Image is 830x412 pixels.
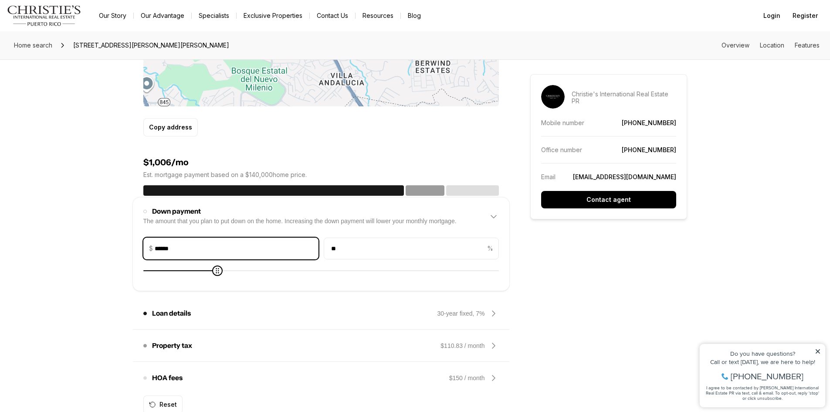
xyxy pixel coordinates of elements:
[14,41,52,49] span: Home search
[143,203,499,231] div: Down paymentThe amount that you plan to put down on the home. Increasing the down payment will lo...
[192,10,236,22] a: Specialists
[763,12,780,19] span: Login
[70,38,233,52] span: [STREET_ADDRESS][PERSON_NAME][PERSON_NAME]
[149,245,153,252] p: $
[541,146,582,153] p: Office number
[760,41,784,49] a: Skip to: Location
[152,342,192,349] p: Property tax
[149,401,177,408] div: Reset
[541,173,556,180] p: Email
[143,368,499,388] div: HOA fees$150 / month
[758,7,786,24] button: Login
[487,245,493,252] p: %
[143,217,457,225] div: The amount that you plan to put down on the home. Increasing the down payment will lower your mon...
[10,38,56,52] a: Home search
[143,231,499,286] div: Down paymentThe amount that you plan to put down on the home. Increasing the down payment will lo...
[36,41,108,50] span: [PHONE_NUMBER]
[356,10,400,22] a: Resources
[541,191,676,208] button: Contact agent
[573,173,676,180] a: [EMAIL_ADDRESS][DOMAIN_NAME]
[7,5,81,26] img: logo
[722,42,820,49] nav: Page section menu
[622,146,676,153] a: [PHONE_NUMBER]
[155,238,318,259] input: $
[92,10,133,22] a: Our Story
[143,157,499,168] h4: $1,006/mo
[9,28,126,34] div: Call or text [DATE], we are here to help!
[152,310,191,317] p: Loan details
[143,118,198,136] button: Copy address
[11,54,124,70] span: I agree to be contacted by [PERSON_NAME] International Real Estate PR via text, call & email. To ...
[787,7,823,24] button: Register
[449,374,485,382] div: $150 / month
[152,375,183,381] p: HOA fees
[143,171,499,178] p: Est. mortgage payment based on a $140,000 home price.
[143,303,499,324] div: Loan details30-year fixed, 7%
[440,341,484,350] div: $110.83 / month
[143,335,499,356] div: Property tax$110.83 / month
[324,238,485,259] input: %
[401,10,428,22] a: Blog
[622,119,676,126] a: [PHONE_NUMBER]
[437,309,485,318] div: 30-year fixed, 7%
[9,20,126,26] div: Do you have questions?
[586,196,631,203] p: Contact agent
[134,10,191,22] a: Our Advantage
[795,41,820,49] a: Skip to: Features
[310,10,355,22] button: Contact Us
[722,41,749,49] a: Skip to: Overview
[152,208,201,215] p: Down payment
[237,10,309,22] a: Exclusive Properties
[541,119,584,126] p: Mobile number
[572,91,676,105] p: Christie's International Real Estate PR
[793,12,818,19] span: Register
[149,124,192,131] p: Copy address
